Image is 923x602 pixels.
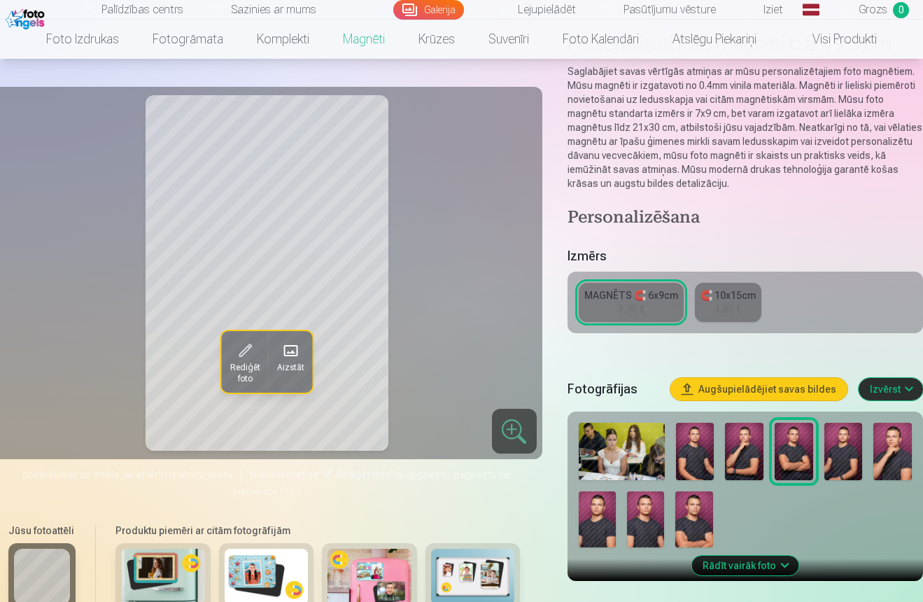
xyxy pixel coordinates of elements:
span: " [318,469,323,480]
div: 🧲 10x15cm [700,288,756,302]
div: 3,90 € [618,302,644,316]
h4: Personalizēšana [568,207,923,230]
a: 🧲 10x15cm4,80 € [695,283,761,322]
button: Aizstāt [268,331,312,393]
h6: Jūsu fotoattēli [8,524,76,538]
div: 4,80 € [714,302,741,316]
button: Rediģēt foto [221,331,268,393]
button: Izvērst [859,378,923,400]
a: Komplekti [240,20,326,59]
a: Foto kalendāri [546,20,656,59]
a: Visi produkti [773,20,894,59]
div: MAGNĒTS 🧲 6x9cm [584,288,678,302]
h5: Fotogrāfijas [568,379,659,399]
h5: Izmērs [568,246,923,266]
a: Magnēti [326,20,402,59]
span: 0 [893,2,909,18]
span: Rediģēt foto [230,362,260,384]
img: /fa1 [6,6,48,29]
a: Krūzes [402,20,472,59]
a: Suvenīri [472,20,546,59]
a: Fotogrāmata [136,20,240,59]
a: Foto izdrukas [29,20,136,59]
button: Rādīt vairāk foto [691,556,798,575]
p: Saglabājiet savas vērtīgās atmiņas ar mūsu personalizētajiem foto magnētiem. Mūsu magnēti ir izga... [568,64,923,190]
span: Grozs [859,1,887,18]
span: Noklikšķiniet uz attēla, lai atvērtu izvērstu skatu [22,468,232,482]
span: Noklikšķiniet uz [250,469,318,480]
button: Augšupielādējiet savas bildes [670,378,847,400]
span: Rediģēt foto [337,469,390,480]
span: " [390,469,395,480]
span: Aizstāt [276,362,304,373]
h6: Produktu piemēri ar citām fotogrāfijām [110,524,526,538]
a: Atslēgu piekariņi [656,20,773,59]
a: MAGNĒTS 🧲 6x9cm3,90 € [579,283,684,322]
